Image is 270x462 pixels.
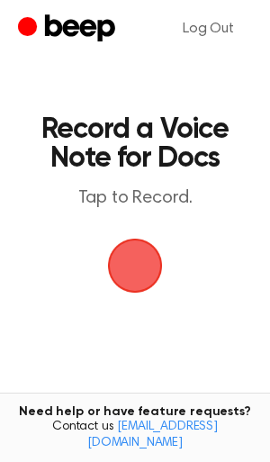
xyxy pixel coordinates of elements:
[108,239,162,293] img: Beep Logo
[32,187,238,210] p: Tap to Record.
[165,7,252,50] a: Log Out
[87,421,218,449] a: [EMAIL_ADDRESS][DOMAIN_NAME]
[11,420,259,451] span: Contact us
[18,12,120,47] a: Beep
[32,115,238,173] h1: Record a Voice Note for Docs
